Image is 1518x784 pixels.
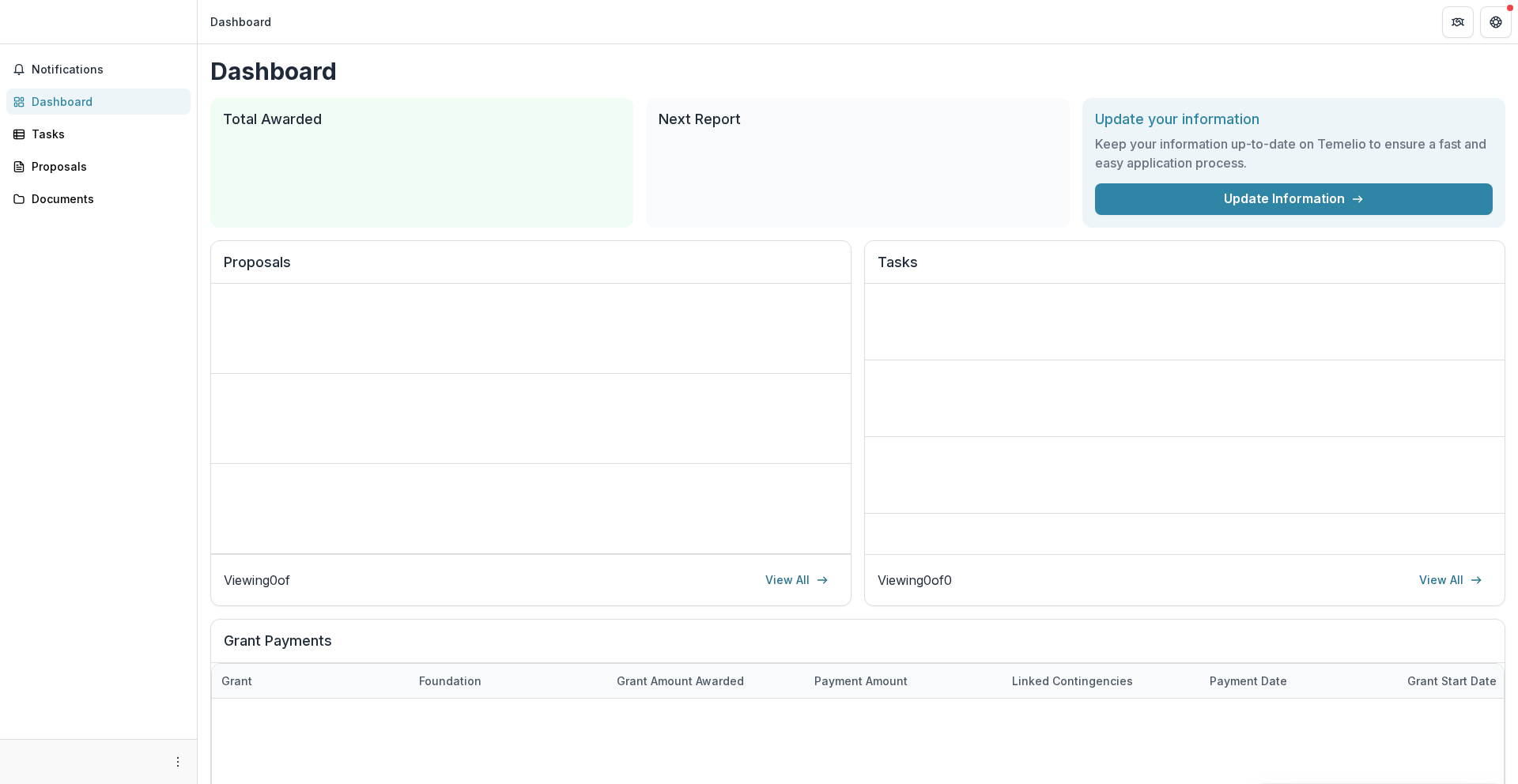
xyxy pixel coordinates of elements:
[1095,134,1493,172] h3: Keep your information up-to-date on Temelio to ensure a fast and easy application process.
[32,63,184,77] span: Notifications
[32,93,178,110] div: Dashboard
[224,254,838,284] h2: Proposals
[1480,6,1512,38] button: Get Help
[878,571,952,590] p: Viewing 0 of 0
[6,89,191,115] a: Dashboard
[756,567,838,593] a: View All
[1442,6,1474,38] button: Partners
[6,57,191,82] button: Notifications
[6,186,191,212] a: Documents
[223,111,621,128] h2: Total Awarded
[210,57,1505,85] h1: Dashboard
[6,153,191,179] a: Proposals
[204,10,278,33] nav: breadcrumb
[659,111,1056,128] h2: Next Report
[1410,567,1492,593] a: View All
[1095,111,1493,128] h2: Update your information
[224,571,290,590] p: Viewing 0 of
[878,254,1492,284] h2: Tasks
[1095,183,1493,215] a: Update Information
[32,190,178,207] div: Documents
[224,632,1492,662] h2: Grant Payments
[168,752,187,771] button: More
[32,158,178,175] div: Proposals
[210,13,271,30] div: Dashboard
[32,126,178,142] div: Tasks
[6,121,191,147] a: Tasks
